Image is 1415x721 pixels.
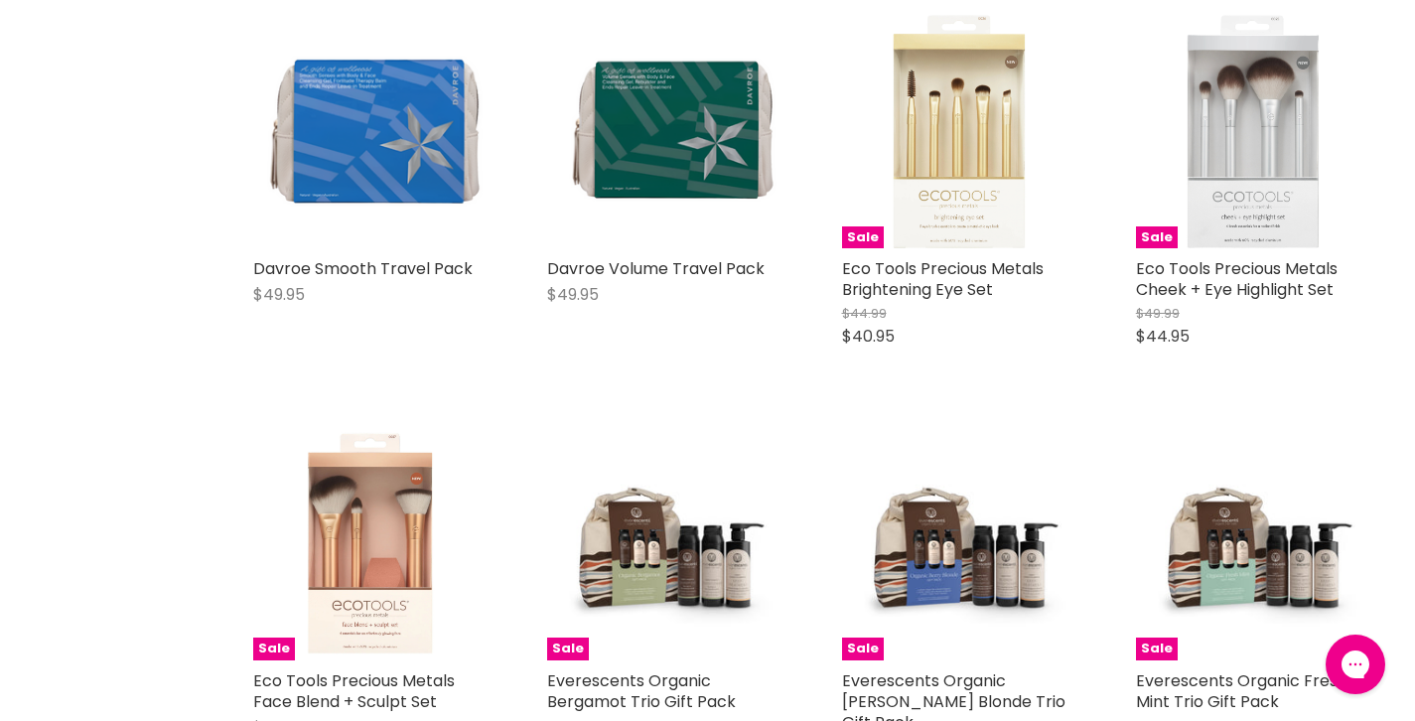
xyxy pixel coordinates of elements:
a: Eco Tools Precious Metals Cheek + Eye Highlight Set [1136,257,1338,301]
a: Everescents Organic Fresh Mint Trio Gift Pack [1136,669,1347,713]
img: Everescents Organic Berry Blonde Trio Gift Pack [842,426,1076,660]
span: Sale [547,638,589,660]
span: $40.95 [842,325,895,348]
img: Davroe Volume Travel Pack [547,36,781,227]
a: Davroe Volume Travel Pack [547,257,765,280]
a: Eco Tools Precious Metals Face Blend + Sculpt SetSale [253,426,488,660]
span: $44.95 [1136,325,1190,348]
a: Everescents Organic Berry Blonde Trio Gift PackSale [842,426,1076,660]
a: Everescents Organic Fresh Mint Trio Gift PackSale [1136,426,1370,660]
iframe: Gorgias live chat messenger [1316,628,1395,701]
span: Sale [842,226,884,249]
a: Eco Tools Precious Metals Cheek + Eye Highlight SetSale [1136,14,1370,248]
span: $49.95 [547,283,599,306]
a: Davroe Volume Travel Pack [547,14,781,248]
span: Sale [253,638,295,660]
a: Everescents Organic Bergamot Trio Gift Pack [547,669,736,713]
img: Eco Tools Precious Metals Face Blend + Sculpt Set [253,426,488,660]
span: Sale [842,638,884,660]
img: Eco Tools Precious Metals Brightening Eye Set [842,14,1076,248]
a: Everescents Organic Bergamot Trio Gift PackSale [547,426,781,660]
a: Davroe Smooth Travel Pack [253,14,488,248]
a: Davroe Smooth Travel Pack [253,257,473,280]
img: Eco Tools Precious Metals Cheek + Eye Highlight Set [1136,14,1370,248]
img: Davroe Smooth Travel Pack [253,39,488,224]
span: Sale [1136,226,1178,249]
span: $44.99 [842,304,887,323]
a: Eco Tools Precious Metals Face Blend + Sculpt Set [253,669,455,713]
span: Sale [1136,638,1178,660]
img: Everescents Organic Bergamot Trio Gift Pack [547,426,781,660]
a: Eco Tools Precious Metals Brightening Eye SetSale [842,14,1076,248]
img: Everescents Organic Fresh Mint Trio Gift Pack [1136,426,1370,660]
span: $49.95 [253,283,305,306]
span: $49.99 [1136,304,1180,323]
a: Eco Tools Precious Metals Brightening Eye Set [842,257,1044,301]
